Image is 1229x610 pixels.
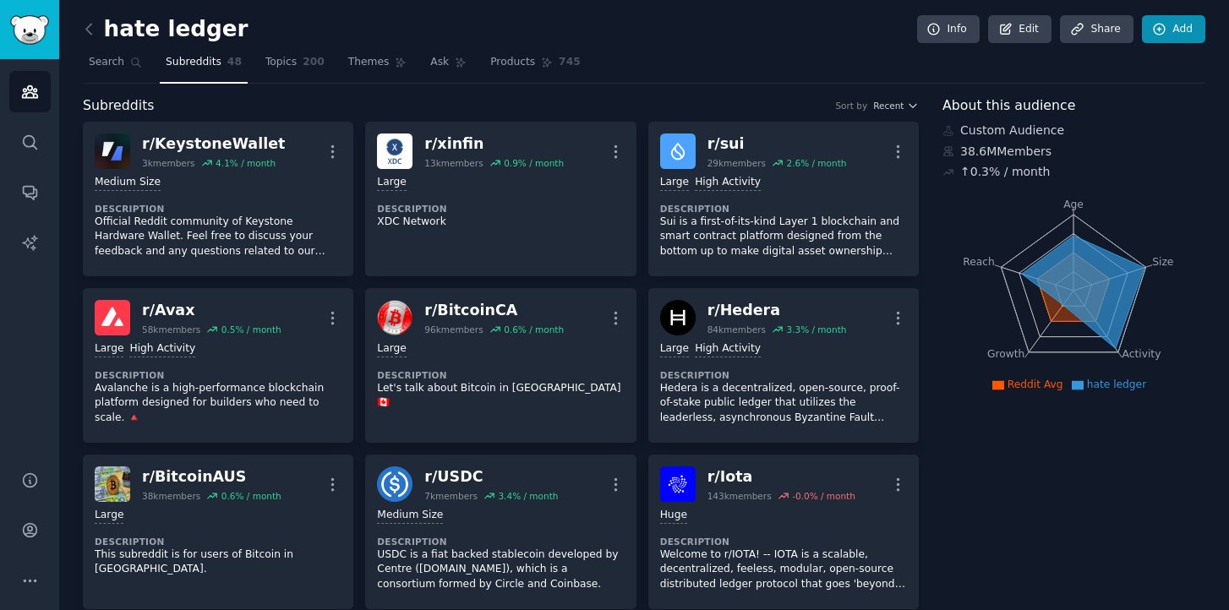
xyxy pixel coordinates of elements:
a: Iotar/Iota143kmembers-0.0% / monthHugeDescriptionWelcome to r/IOTA! -- IOTA is a scalable, decent... [648,455,919,609]
p: Welcome to r/IOTA! -- IOTA is a scalable, decentralized, feeless, modular, open-source distribute... [660,547,907,592]
a: Topics200 [259,49,330,84]
a: Info [917,15,980,44]
div: 2.6 % / month [786,157,846,169]
div: Medium Size [95,175,161,191]
div: r/ KeystoneWallet [142,133,285,155]
div: 4.1 % / month [216,157,276,169]
div: 7k members [424,490,478,502]
p: This subreddit is for users of Bitcoin in [GEOGRAPHIC_DATA]. [95,547,341,577]
a: Themes [342,49,413,84]
span: Reddit Avg [1008,379,1063,390]
dt: Description [95,536,341,547]
a: Share [1060,15,1133,44]
p: Official Reddit community of Keystone Hardware Wallet. Feel free to discuss your feedback and any... [95,215,341,259]
p: Let's talk about Bitcoin in [GEOGRAPHIC_DATA] 🇨🇦 [377,381,624,411]
img: sui [660,133,696,169]
span: Ask [430,55,449,70]
img: USDC [377,466,412,502]
div: 0.9 % / month [504,157,564,169]
div: 84k members [707,324,766,335]
a: suir/sui29kmembers2.6% / monthLargeHigh ActivityDescriptionSui is a first-of-its-kind Layer 1 blo... [648,122,919,276]
div: Large [95,341,123,357]
p: Hedera is a decentralized, open-source, proof-of-stake public ledger that utilizes the leaderless... [660,381,907,426]
a: Hederar/Hedera84kmembers3.3% / monthLargeHigh ActivityDescriptionHedera is a decentralized, open-... [648,288,919,443]
div: Large [95,508,123,524]
div: Large [660,175,689,191]
div: Custom Audience [942,122,1205,139]
span: Recent [873,100,904,112]
div: 3k members [142,157,195,169]
div: Large [660,341,689,357]
tspan: Age [1063,199,1084,210]
a: Avaxr/Avax58kmembers0.5% / monthLargeHigh ActivityDescriptionAvalanche is a high-performance bloc... [83,288,353,443]
img: Avax [95,300,130,335]
div: r/ sui [707,133,847,155]
a: Add [1142,15,1205,44]
span: Products [490,55,535,70]
a: Ask [424,49,472,84]
a: Edit [988,15,1051,44]
tspan: Activity [1122,348,1161,360]
div: 0.6 % / month [504,324,564,335]
a: BitcoinCAr/BitcoinCA96kmembers0.6% / monthLargeDescriptionLet's talk about Bitcoin in [GEOGRAPHIC... [365,288,636,443]
div: Huge [660,508,687,524]
span: Subreddits [83,95,155,117]
div: 3.3 % / month [786,324,846,335]
span: hate ledger [1087,379,1147,390]
div: r/ BitcoinAUS [142,466,281,487]
div: 38.6M Members [942,143,1205,161]
a: xinfinr/xinfin13kmembers0.9% / monthLargeDescriptionXDC Network [365,122,636,276]
img: Hedera [660,300,696,335]
dt: Description [95,369,341,381]
a: BitcoinAUSr/BitcoinAUS38kmembers0.6% / monthLargeDescriptionThis subreddit is for users of Bitcoi... [83,455,353,609]
div: 143k members [707,490,772,502]
div: r/ Avax [142,300,281,321]
dt: Description [95,203,341,215]
div: Sort by [835,100,867,112]
a: USDCr/USDC7kmembers3.4% / monthMedium SizeDescriptionUSDC is a fiat backed stablecoin developed b... [365,455,636,609]
dt: Description [660,536,907,547]
div: 0.5 % / month [221,324,281,335]
dt: Description [377,203,624,215]
img: Iota [660,466,696,502]
img: GummySearch logo [10,15,49,45]
tspan: Growth [987,348,1024,360]
div: Large [377,175,406,191]
p: XDC Network [377,215,624,230]
a: Products745 [484,49,586,84]
div: r/ xinfin [424,133,564,155]
img: BitcoinAUS [95,466,130,502]
dt: Description [660,369,907,381]
span: 48 [227,55,242,70]
div: r/ Iota [707,466,855,487]
h2: hate ledger [83,16,249,43]
button: Recent [873,100,919,112]
span: Topics [265,55,297,70]
span: Search [89,55,124,70]
div: 29k members [707,157,766,169]
div: r/ USDC [424,466,558,487]
span: About this audience [942,95,1075,117]
a: KeystoneWalletr/KeystoneWallet3kmembers4.1% / monthMedium SizeDescriptionOfficial Reddit communit... [83,122,353,276]
div: 38k members [142,490,200,502]
span: 200 [303,55,325,70]
div: High Activity [695,175,761,191]
div: -0.0 % / month [792,490,855,502]
div: 3.4 % / month [498,490,558,502]
div: 58k members [142,324,200,335]
div: 0.6 % / month [221,490,281,502]
img: KeystoneWallet [95,133,130,169]
div: r/ BitcoinCA [424,300,564,321]
span: Themes [348,55,390,70]
p: Avalanche is a high-performance blockchain platform designed for builders who need to scale. 🔺 [95,381,341,426]
dt: Description [377,369,624,381]
tspan: Size [1152,255,1173,267]
img: xinfin [377,133,412,169]
div: 96k members [424,324,483,335]
dt: Description [377,536,624,547]
span: Subreddits [166,55,221,70]
div: Large [377,341,406,357]
tspan: Reach [963,255,995,267]
div: High Activity [695,341,761,357]
dt: Description [660,203,907,215]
